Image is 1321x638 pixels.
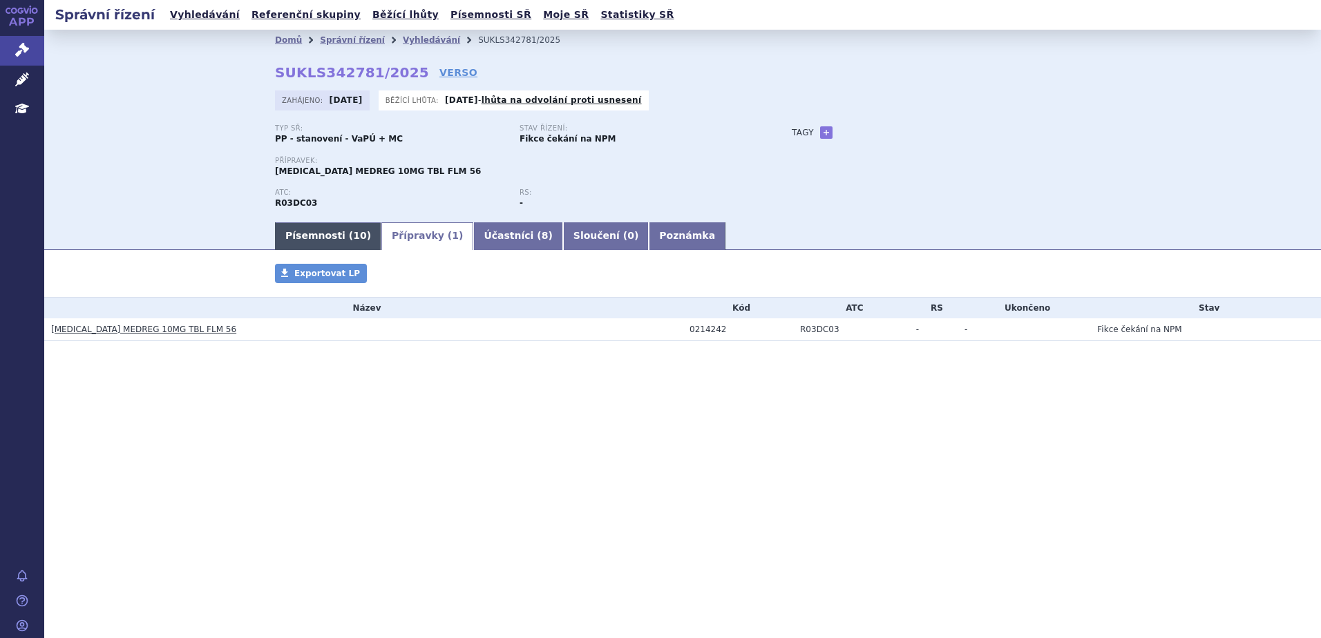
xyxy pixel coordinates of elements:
[446,6,535,24] a: Písemnosti SŘ
[445,95,642,106] p: -
[649,222,725,250] a: Poznámka
[403,35,460,45] a: Vyhledávání
[275,157,764,165] p: Přípravek:
[478,30,578,50] li: SUKLS342781/2025
[916,325,919,334] span: -
[282,95,325,106] span: Zahájeno:
[520,134,616,144] strong: Fikce čekání na NPM
[51,325,236,334] a: [MEDICAL_DATA] MEDREG 10MG TBL FLM 56
[330,95,363,105] strong: [DATE]
[439,66,477,79] a: VERSO
[320,35,385,45] a: Správní řízení
[563,222,649,250] a: Sloučení (0)
[482,95,642,105] a: lhůta na odvolání proti usnesení
[275,134,403,144] strong: PP - stanovení - VaPÚ + MC
[275,222,381,250] a: Písemnosti (10)
[627,230,634,241] span: 0
[909,298,958,318] th: RS
[386,95,441,106] span: Běžící lhůta:
[596,6,678,24] a: Statistiky SŘ
[520,188,750,197] p: RS:
[44,298,683,318] th: Název
[275,124,506,133] p: Typ SŘ:
[1090,298,1321,318] th: Stav
[44,5,166,24] h2: Správní řízení
[247,6,365,24] a: Referenční skupiny
[958,298,1090,318] th: Ukončeno
[542,230,549,241] span: 8
[275,188,506,197] p: ATC:
[381,222,473,250] a: Přípravky (1)
[690,325,793,334] div: 0214242
[275,264,367,283] a: Exportovat LP
[275,166,481,176] span: [MEDICAL_DATA] MEDREG 10MG TBL FLM 56
[539,6,593,24] a: Moje SŘ
[520,124,750,133] p: Stav řízení:
[452,230,459,241] span: 1
[792,124,814,141] h3: Tagy
[793,318,909,341] td: MONTELUKAST
[793,298,909,318] th: ATC
[368,6,443,24] a: Běžící lhůty
[275,198,317,208] strong: MONTELUKAST
[820,126,833,139] a: +
[166,6,244,24] a: Vyhledávání
[473,222,562,250] a: Účastníci (8)
[1090,318,1321,341] td: Fikce čekání na NPM
[294,269,360,278] span: Exportovat LP
[275,35,302,45] a: Domů
[520,198,523,208] strong: -
[445,95,478,105] strong: [DATE]
[275,64,429,81] strong: SUKLS342781/2025
[353,230,366,241] span: 10
[964,325,967,334] span: -
[683,298,793,318] th: Kód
